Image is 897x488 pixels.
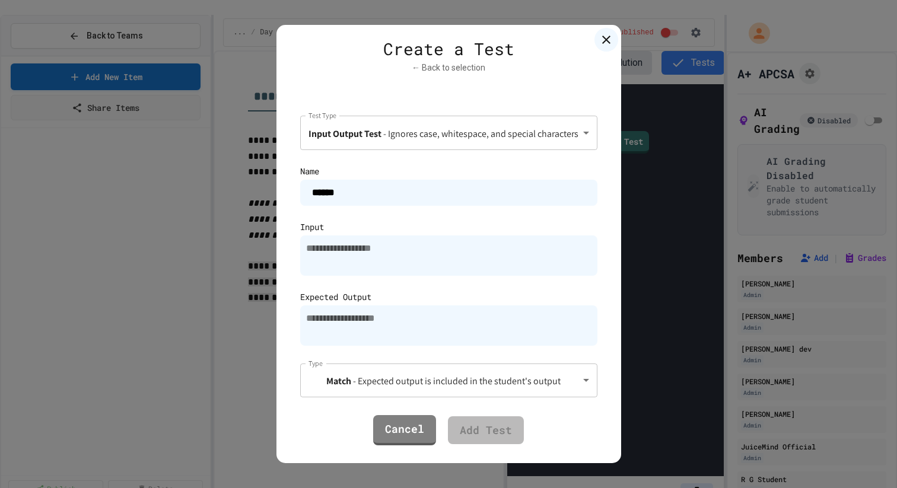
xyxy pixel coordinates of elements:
[383,127,578,139] span: - Ignores case, whitespace, and special characters
[412,62,485,74] button: ← Back to selection
[300,221,597,233] div: Input
[308,358,323,368] label: Type
[847,441,885,476] iframe: chat widget
[288,37,609,62] div: Create a Test
[353,375,561,387] span: - Expected output is included in the student's output
[308,110,336,120] label: Test Type
[448,416,524,444] a: Add Test
[326,375,351,387] b: Match
[300,165,597,177] div: Name
[300,291,597,303] div: Expected Output
[308,127,381,139] b: Input Output Test
[373,415,436,445] a: Cancel
[799,389,885,439] iframe: chat widget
